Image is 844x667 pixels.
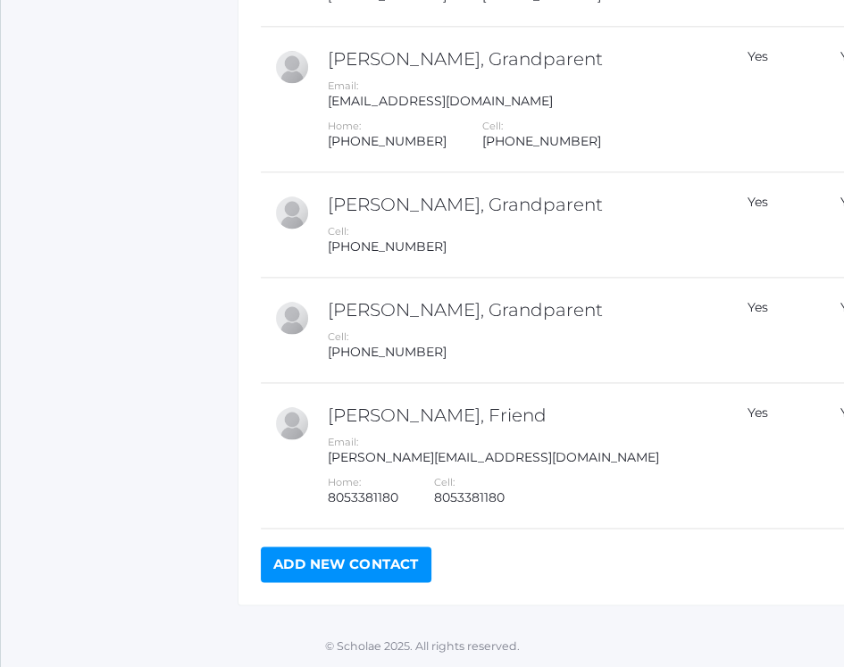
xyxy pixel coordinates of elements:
[328,94,701,109] div: [EMAIL_ADDRESS][DOMAIN_NAME]
[328,345,447,360] div: [PHONE_NUMBER]
[434,490,505,505] div: 8053381180
[328,450,701,465] div: [PERSON_NAME][EMAIL_ADDRESS][DOMAIN_NAME]
[328,239,447,254] div: [PHONE_NUMBER]
[328,330,348,343] label: Cell:
[328,134,447,149] div: [PHONE_NUMBER]
[482,134,601,149] div: [PHONE_NUMBER]
[706,26,800,171] td: Yes
[328,300,701,320] h2: [PERSON_NAME], Grandparent
[328,79,358,92] label: Email:
[274,49,310,85] div: Debbie Owens
[434,476,455,488] label: Cell:
[328,436,358,448] label: Email:
[328,490,398,505] div: 8053381180
[706,171,800,277] td: Yes
[482,120,503,132] label: Cell:
[274,195,310,230] div: Michael Owens
[1,638,844,655] p: © Scholae 2025. All rights reserved.
[706,277,800,382] td: Yes
[261,546,431,582] a: Add New Contact
[328,476,361,488] label: Home:
[274,300,310,336] div: Jenny Owens
[328,225,348,238] label: Cell:
[328,120,361,132] label: Home:
[328,195,701,214] h2: [PERSON_NAME], Grandparent
[706,382,800,528] td: Yes
[328,49,701,69] h2: [PERSON_NAME], Grandparent
[328,405,701,425] h2: [PERSON_NAME], Friend
[274,405,310,441] div: Mckenzie Thompson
